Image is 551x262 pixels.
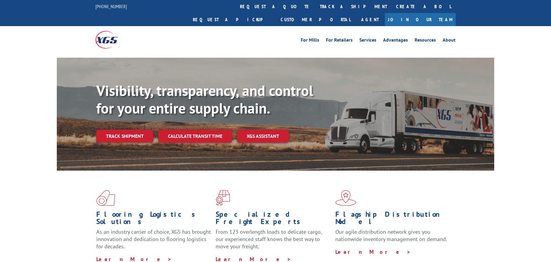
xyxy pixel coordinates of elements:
[301,38,319,44] a: For Mills
[443,38,456,44] a: About
[335,211,450,228] h1: Flagship Distribution Model
[96,81,313,117] b: Visibility, transparency, and control for your entire supply chain.
[96,228,211,250] span: As an industry carrier of choice, XGS has brought innovation and dedication to flooring logistics...
[96,211,211,228] h1: Flooring Logistics Solutions
[96,130,153,142] a: Track shipment
[95,3,127,9] a: [PHONE_NUMBER]
[335,228,447,243] span: Our agile distribution network gives you nationwide inventory management on demand.
[216,211,330,228] h1: Specialized Freight Experts
[385,13,456,26] a: Join Our Team
[415,38,436,44] a: Resources
[96,190,115,206] img: xgs-icon-total-supply-chain-intelligence-red
[383,38,408,44] a: Advantages
[335,190,356,206] img: xgs-icon-flagship-distribution-model-red
[237,130,289,143] a: XGS ASSISTANT
[188,13,276,26] a: Request a pickup
[335,248,411,255] a: Learn More >
[355,13,385,26] a: Agent
[326,38,353,44] a: For Retailers
[216,190,230,206] img: xgs-icon-focused-on-flooring-red
[216,228,330,255] p: From 123 overlength loads to delicate cargo, our experienced staff knows the best way to move you...
[158,130,232,143] a: Calculate transit time
[359,38,376,44] a: Services
[276,13,355,26] a: Customer Portal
